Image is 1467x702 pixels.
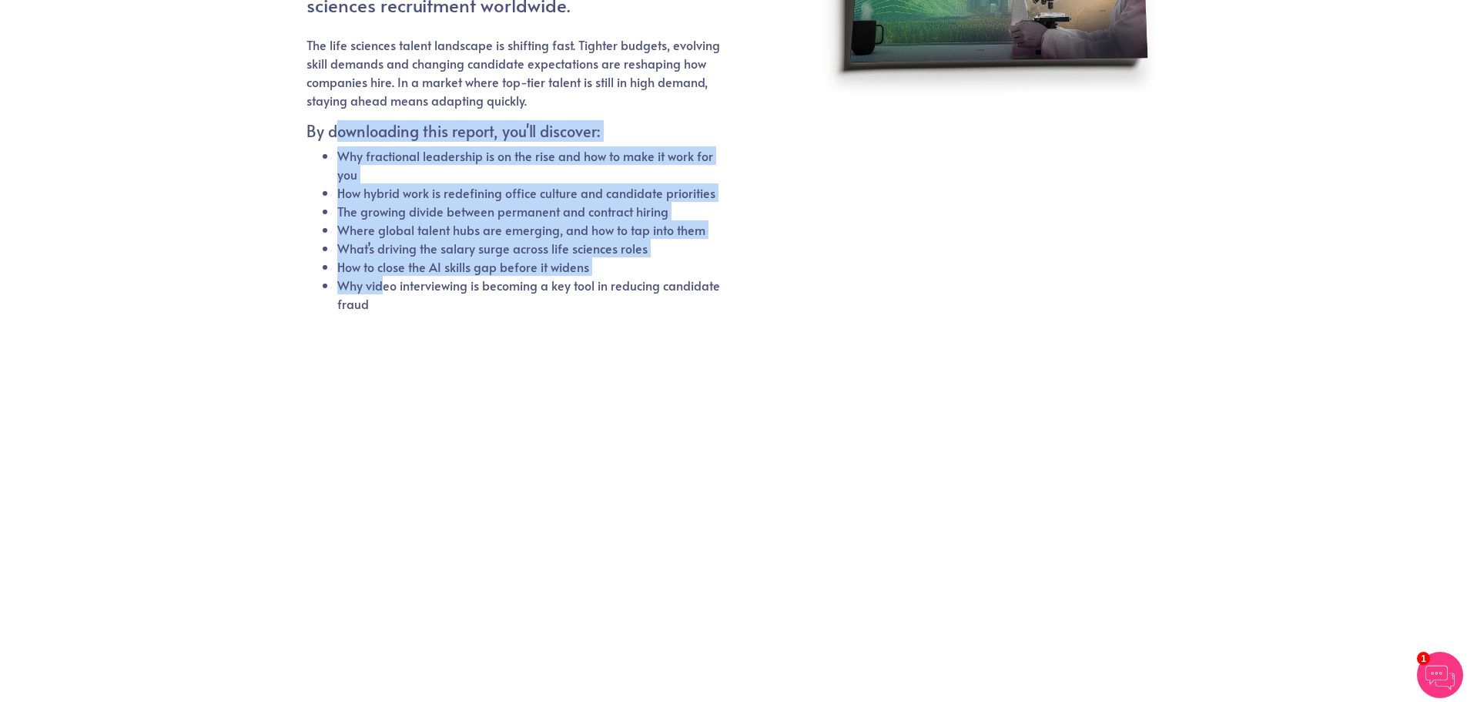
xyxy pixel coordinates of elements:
[1417,652,1430,665] span: 1
[337,257,722,276] li: How to close the AI skills gap before it widens
[1417,652,1463,698] img: Chatbot
[337,276,722,313] li: Why video interviewing is becoming a key tool in reducing candidate fraud
[306,122,722,140] h5: By downloading this report, you'll discover:
[337,146,722,183] li: Why fractional leadership is on the rise and how to make it work for you
[306,35,722,109] p: The life sciences talent landscape is shifting fast. Tighter budgets, evolving skill demands and ...
[337,220,722,239] li: Where global talent hubs are emerging, and how to tap into them
[337,239,722,257] li: What’s driving the salary surge across life sciences roles
[337,183,722,202] li: How hybrid work is redefining office culture and candidate priorities
[337,202,722,220] li: The growing divide between permanent and contract hiring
